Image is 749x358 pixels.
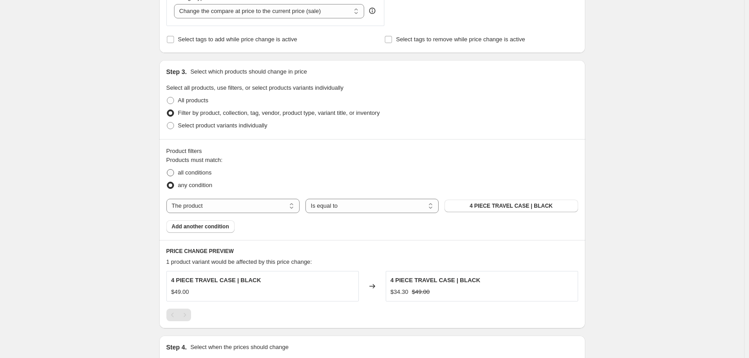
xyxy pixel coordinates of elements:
span: Select all products, use filters, or select products variants individually [166,84,344,91]
span: 4 PIECE TRAVEL CASE | BLACK [470,202,553,210]
span: Products must match: [166,157,223,163]
span: any condition [178,182,213,188]
h2: Step 4. [166,343,187,352]
h2: Step 3. [166,67,187,76]
nav: Pagination [166,309,191,321]
span: Add another condition [172,223,229,230]
span: 4 PIECE TRAVEL CASE | BLACK [171,277,261,284]
p: Select which products should change in price [190,67,307,76]
strike: $49.00 [412,288,430,297]
span: All products [178,97,209,104]
h6: PRICE CHANGE PREVIEW [166,248,578,255]
span: 1 product variant would be affected by this price change: [166,258,312,265]
div: help [368,6,377,15]
p: Select when the prices should change [190,343,288,352]
button: 4 PIECE TRAVEL CASE | BLACK [444,200,578,212]
span: 4 PIECE TRAVEL CASE | BLACK [391,277,480,284]
span: all conditions [178,169,212,176]
span: Select tags to add while price change is active [178,36,297,43]
span: Select product variants individually [178,122,267,129]
span: Filter by product, collection, tag, vendor, product type, variant title, or inventory [178,109,380,116]
span: Select tags to remove while price change is active [396,36,525,43]
button: Add another condition [166,220,235,233]
div: $49.00 [171,288,189,297]
div: $34.30 [391,288,409,297]
div: Product filters [166,147,578,156]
